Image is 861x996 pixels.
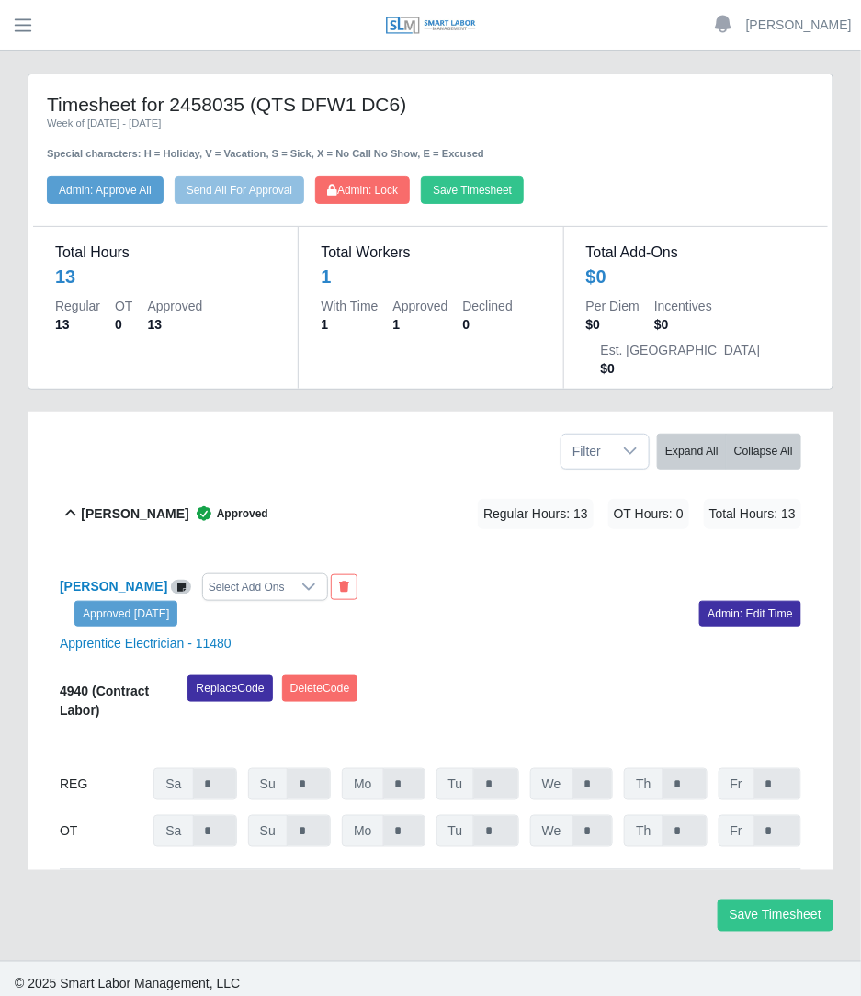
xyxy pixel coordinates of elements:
[321,242,540,264] dt: Total Workers
[171,579,191,594] a: View/Edit Notes
[327,184,398,197] span: Admin: Lock
[55,315,100,334] dd: 13
[331,574,357,600] button: End Worker & Remove from the Timesheet
[153,768,193,800] span: Sa
[147,315,202,334] dd: 13
[342,815,383,847] span: Mo
[147,297,202,315] dt: Approved
[699,601,801,627] a: Admin: Edit Time
[393,315,448,334] dd: 1
[55,297,100,315] dt: Regular
[385,16,477,36] img: SLM Logo
[55,264,276,289] div: 13
[726,434,801,470] button: Collapse All
[115,315,132,334] dd: 0
[719,815,754,847] span: Fr
[47,176,164,204] button: Admin: Approve All
[436,768,475,800] span: Tu
[342,768,383,800] span: Mo
[654,315,712,334] dd: $0
[55,242,276,264] dt: Total Hours
[586,315,640,334] dd: $0
[189,504,268,523] span: Approved
[47,131,814,162] div: Special characters: H = Holiday, V = Vacation, S = Sick, X = No Call No Show, E = Excused
[719,768,754,800] span: Fr
[248,815,288,847] span: Su
[586,242,806,264] dt: Total Add-Ons
[60,768,142,800] div: REG
[601,359,761,378] dd: $0
[321,264,540,289] div: 1
[718,900,833,932] button: Save Timesheet
[463,297,513,315] dt: Declined
[586,264,806,289] div: $0
[15,977,240,991] span: © 2025 Smart Labor Management, LLC
[321,297,378,315] dt: With Time
[530,815,573,847] span: We
[624,815,663,847] span: Th
[81,504,188,524] b: [PERSON_NAME]
[601,341,761,359] dt: Est. [GEOGRAPHIC_DATA]
[60,579,167,594] a: [PERSON_NAME]
[586,297,640,315] dt: Per Diem
[463,315,513,334] dd: 0
[608,499,689,529] span: OT Hours: 0
[421,176,524,204] button: Save Timesheet
[74,601,177,627] a: Approved [DATE]
[530,768,573,800] span: We
[187,675,272,701] button: ReplaceCode
[203,574,290,600] div: Select Add Ons
[436,815,475,847] span: Tu
[175,176,304,204] button: Send All For Approval
[47,93,814,116] h4: Timesheet for 2458035 (QTS DFW1 DC6)
[248,768,288,800] span: Su
[561,435,612,469] span: Filter
[47,116,814,131] div: Week of [DATE] - [DATE]
[624,768,663,800] span: Th
[321,315,378,334] dd: 1
[746,16,852,35] a: [PERSON_NAME]
[654,297,712,315] dt: Incentives
[60,684,149,718] b: 4940 (Contract Labor)
[60,636,232,651] a: Apprentice Electrician - 11480
[115,297,132,315] dt: OT
[282,675,358,701] button: DeleteCode
[315,176,410,204] button: Admin: Lock
[153,815,193,847] span: Sa
[704,499,801,529] span: Total Hours: 13
[60,815,142,847] div: OT
[657,434,727,470] button: Expand All
[393,297,448,315] dt: Approved
[478,499,594,529] span: Regular Hours: 13
[657,434,801,470] div: bulk actions
[60,477,801,551] button: [PERSON_NAME] Approved Regular Hours: 13 OT Hours: 0 Total Hours: 13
